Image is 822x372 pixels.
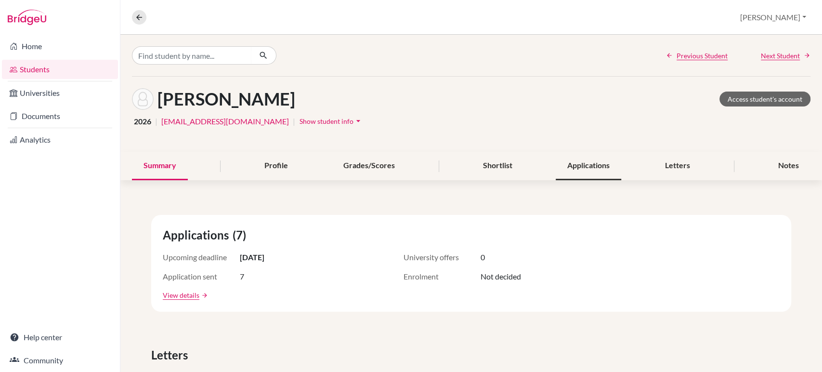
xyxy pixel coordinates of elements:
[761,51,810,61] a: Next Student
[332,152,406,180] div: Grades/Scores
[481,271,521,282] span: Not decided
[353,116,363,126] i: arrow_drop_down
[404,252,481,263] span: University offers
[157,89,295,109] h1: [PERSON_NAME]
[2,106,118,126] a: Documents
[199,292,208,299] a: arrow_forward
[556,152,621,180] div: Applications
[666,51,728,61] a: Previous Student
[163,290,199,300] a: View details
[767,152,810,180] div: Notes
[2,60,118,79] a: Students
[151,346,192,364] span: Letters
[761,51,800,61] span: Next Student
[132,152,188,180] div: Summary
[240,271,244,282] span: 7
[293,116,295,127] span: |
[719,92,810,106] a: Access student's account
[471,152,523,180] div: Shortlist
[163,226,233,244] span: Applications
[2,130,118,149] a: Analytics
[134,116,151,127] span: 2026
[163,271,240,282] span: Application sent
[653,152,702,180] div: Letters
[677,51,728,61] span: Previous Student
[233,226,250,244] span: (7)
[8,10,46,25] img: Bridge-U
[299,114,364,129] button: Show student infoarrow_drop_down
[300,117,353,125] span: Show student info
[161,116,289,127] a: [EMAIL_ADDRESS][DOMAIN_NAME]
[132,46,251,65] input: Find student by name...
[155,116,157,127] span: |
[132,88,154,110] img: Henry Jenkins's avatar
[253,152,300,180] div: Profile
[163,252,240,263] span: Upcoming deadline
[736,8,810,27] button: [PERSON_NAME]
[2,83,118,103] a: Universities
[240,252,264,263] span: [DATE]
[2,328,118,347] a: Help center
[404,271,481,282] span: Enrolment
[2,37,118,56] a: Home
[2,351,118,370] a: Community
[481,252,485,263] span: 0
